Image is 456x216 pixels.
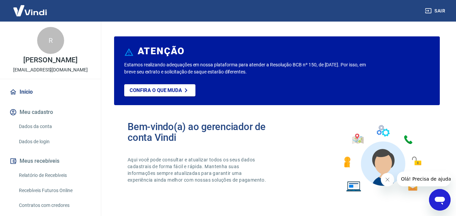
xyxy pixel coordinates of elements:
span: Olá! Precisa de ajuda? [4,5,57,10]
div: R [37,27,64,54]
h2: Bem-vindo(a) ao gerenciador de conta Vindi [128,121,277,143]
p: Aqui você pode consultar e atualizar todos os seus dados cadastrais de forma fácil e rápida. Mant... [128,156,267,183]
a: Dados da conta [16,120,93,133]
button: Meus recebíveis [8,154,93,168]
a: Início [8,85,93,99]
p: [EMAIL_ADDRESS][DOMAIN_NAME] [13,66,88,73]
p: [PERSON_NAME] [23,57,77,64]
img: Imagem de um avatar masculino com diversos icones exemplificando as funcionalidades do gerenciado... [338,121,426,196]
p: Confira o que muda [130,87,182,93]
button: Sair [424,5,448,17]
button: Meu cadastro [8,105,93,120]
img: Vindi [8,0,52,21]
iframe: Botão para abrir a janela de mensagens [429,189,451,211]
a: Dados de login [16,135,93,149]
iframe: Mensagem da empresa [397,172,451,186]
h6: ATENÇÃO [138,48,185,55]
a: Relatório de Recebíveis [16,168,93,182]
p: Estamos realizando adequações em nossa plataforma para atender a Resolução BCB nº 150, de [DATE].... [124,61,369,75]
a: Recebíveis Futuros Online [16,184,93,197]
a: Confira o que muda [124,84,195,96]
iframe: Fechar mensagem [381,173,394,186]
a: Contratos com credores [16,198,93,212]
